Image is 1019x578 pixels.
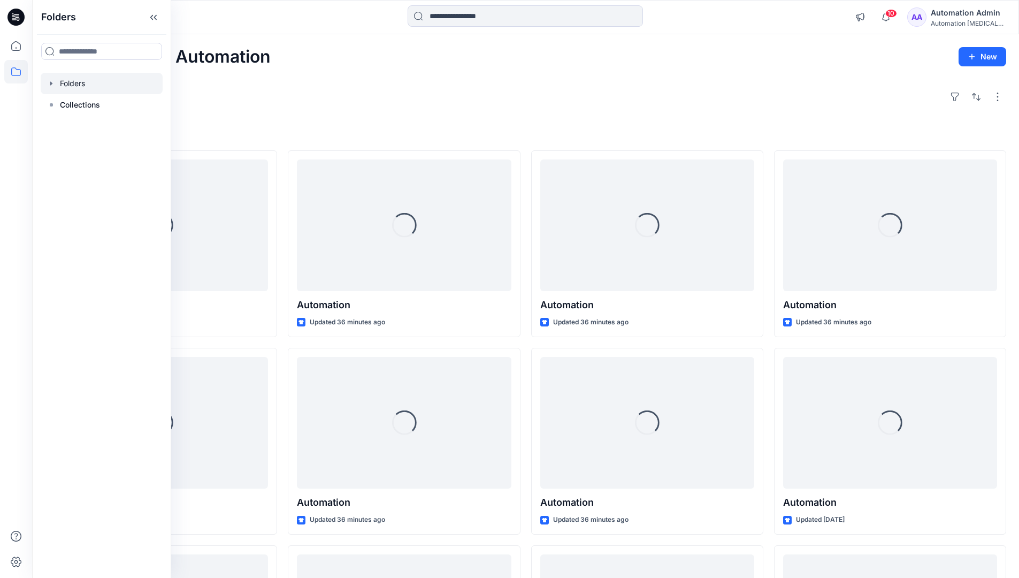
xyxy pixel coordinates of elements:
[783,298,997,313] p: Automation
[796,514,845,526] p: Updated [DATE]
[45,127,1006,140] h4: Styles
[885,9,897,18] span: 10
[553,514,629,526] p: Updated 36 minutes ago
[553,317,629,328] p: Updated 36 minutes ago
[796,317,871,328] p: Updated 36 minutes ago
[540,298,754,313] p: Automation
[931,19,1006,27] div: Automation [MEDICAL_DATA]...
[297,298,511,313] p: Automation
[297,495,511,510] p: Automation
[907,7,926,27] div: AA
[310,317,385,328] p: Updated 36 minutes ago
[931,6,1006,19] div: Automation Admin
[60,98,100,111] p: Collections
[310,514,385,526] p: Updated 36 minutes ago
[540,495,754,510] p: Automation
[959,47,1006,66] button: New
[783,495,997,510] p: Automation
